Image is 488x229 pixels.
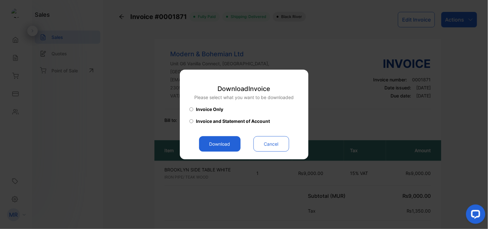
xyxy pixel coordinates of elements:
span: Invoice Only [196,106,223,113]
button: Download [199,136,241,152]
span: Invoice and Statement of Account [196,118,270,125]
p: Please select what you want to be downloaded [194,94,294,101]
p: Download Invoice [194,84,294,94]
button: Cancel [253,136,289,152]
iframe: LiveChat chat widget [461,202,488,229]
